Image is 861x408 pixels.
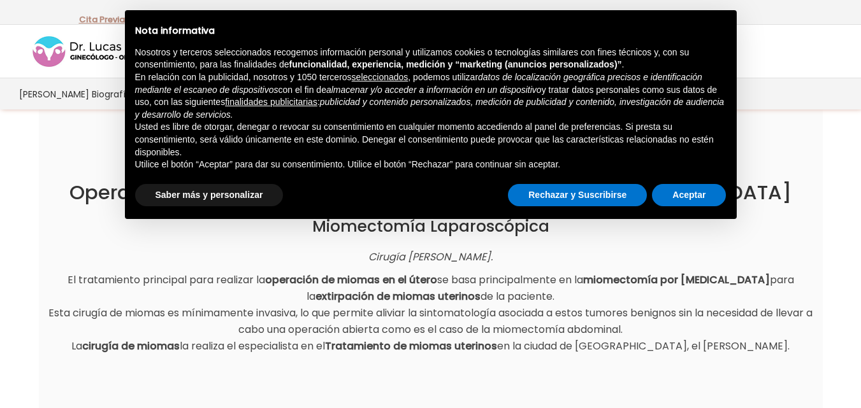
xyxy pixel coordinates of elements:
[48,217,813,236] h2: Miomectomía Laparoscópica
[79,13,125,25] a: Cita Previa
[368,250,493,264] em: Cirugía [PERSON_NAME].
[325,339,497,353] strong: Tratamiento de miomas uterinos
[352,71,409,84] button: seleccionados
[48,272,813,355] p: El tratamiento principal para realizar la se basa principalmente en la para la de la paciente. Es...
[135,25,727,36] h2: Nota informativa
[90,78,133,109] a: Biografía
[135,121,727,158] p: Usted es libre de otorgar, denegar o revocar su consentimiento en cualquier momento accediendo al...
[326,85,542,95] em: almacenar y/o acceder a información en un dispositivo
[92,87,131,101] span: Biografía
[82,339,180,353] strong: cirugía de miomas
[18,78,90,109] a: [PERSON_NAME]
[583,272,770,287] strong: miomectomía por [MEDICAL_DATA]
[135,72,702,95] em: datos de localización geográfica precisos e identificación mediante el escaneo de dispositivos
[19,87,89,101] span: [PERSON_NAME]
[315,289,481,304] strong: extirpación de miomas uterinos
[508,184,647,207] button: Rechazar y Suscribirse
[135,71,727,121] p: En relación con la publicidad, nosotros y 1050 terceros , podemos utilizar con el fin de y tratar...
[48,180,813,204] h1: Operación [PERSON_NAME] [GEOGRAPHIC_DATA], [GEOGRAPHIC_DATA]
[135,184,284,207] button: Saber más y personalizar
[135,46,727,71] p: Nosotros y terceros seleccionados recogemos información personal y utilizamos cookies o tecnologí...
[652,184,726,207] button: Aceptar
[79,11,129,28] p: -
[135,97,725,120] em: publicidad y contenido personalizados, medición de publicidad y contenido, investigación de audie...
[289,59,622,69] strong: funcionalidad, experiencia, medición y “marketing (anuncios personalizados)”
[225,96,317,109] button: finalidades publicitarias
[265,272,437,287] strong: operación de miomas en el útero
[135,158,727,171] p: Utilice el botón “Aceptar” para dar su consentimiento. Utilice el botón “Rechazar” para continuar...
